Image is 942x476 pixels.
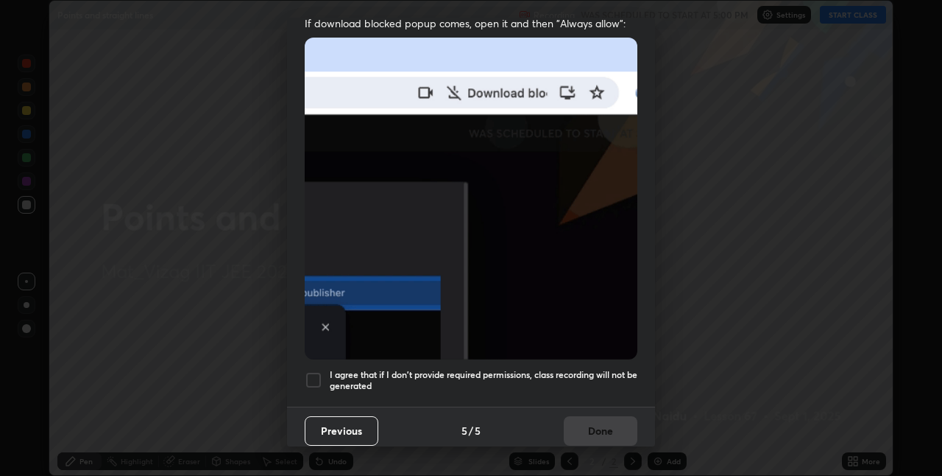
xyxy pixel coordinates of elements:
span: If download blocked popup comes, open it and then "Always allow": [305,16,637,30]
h4: / [469,423,473,438]
h5: I agree that if I don't provide required permissions, class recording will not be generated [330,369,637,392]
img: downloads-permission-blocked.gif [305,38,637,360]
h4: 5 [475,423,481,438]
button: Previous [305,416,378,446]
h4: 5 [461,423,467,438]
